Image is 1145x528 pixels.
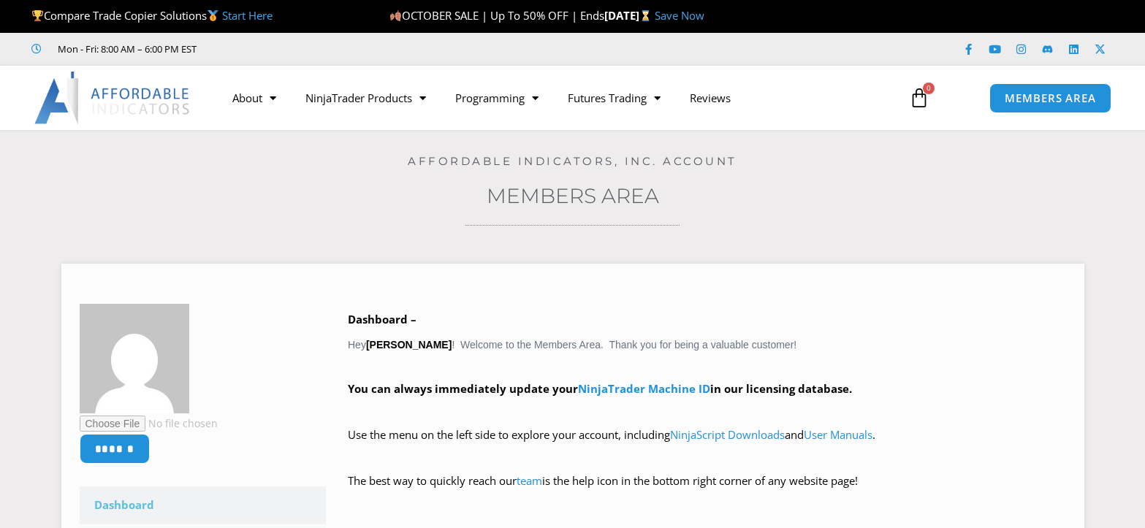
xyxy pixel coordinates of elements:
a: Futures Trading [553,81,675,115]
a: Dashboard [80,486,327,524]
a: User Manuals [804,427,872,442]
p: The best way to quickly reach our is the help icon in the bottom right corner of any website page! [348,471,1066,512]
span: Compare Trade Copier Solutions [31,8,273,23]
a: About [218,81,291,115]
b: Dashboard – [348,312,416,326]
p: Use the menu on the left side to explore your account, including and . [348,425,1066,466]
strong: [DATE] [604,8,655,23]
strong: [PERSON_NAME] [366,339,452,351]
a: 0 [887,77,951,119]
nav: Menu [218,81,894,115]
span: OCTOBER SALE | Up To 50% OFF | Ends [389,8,604,23]
a: Members Area [487,183,659,208]
a: NinjaScript Downloads [670,427,785,442]
a: NinjaTrader Products [291,81,441,115]
a: team [517,473,542,488]
iframe: Customer reviews powered by Trustpilot [217,42,436,56]
a: Save Now [655,8,704,23]
span: Mon - Fri: 8:00 AM – 6:00 PM EST [54,40,197,58]
div: Hey ! Welcome to the Members Area. Thank you for being a valuable customer! [348,310,1066,512]
img: LogoAI | Affordable Indicators – NinjaTrader [34,72,191,124]
a: Programming [441,81,553,115]
span: 0 [923,83,935,94]
a: Reviews [675,81,745,115]
strong: You can always immediately update your in our licensing database. [348,381,852,396]
a: Start Here [222,8,273,23]
img: 🏆 [32,10,43,21]
img: 🥇 [208,10,218,21]
a: MEMBERS AREA [989,83,1111,113]
img: ⌛ [640,10,651,21]
a: Affordable Indicators, Inc. Account [408,154,737,168]
span: MEMBERS AREA [1005,93,1096,104]
img: 3a1da3bf6e329b01e731af51464b74a47896535fe96a182d4045e479874b2ab3 [80,304,189,413]
img: 🍂 [390,10,401,21]
a: NinjaTrader Machine ID [578,381,710,396]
